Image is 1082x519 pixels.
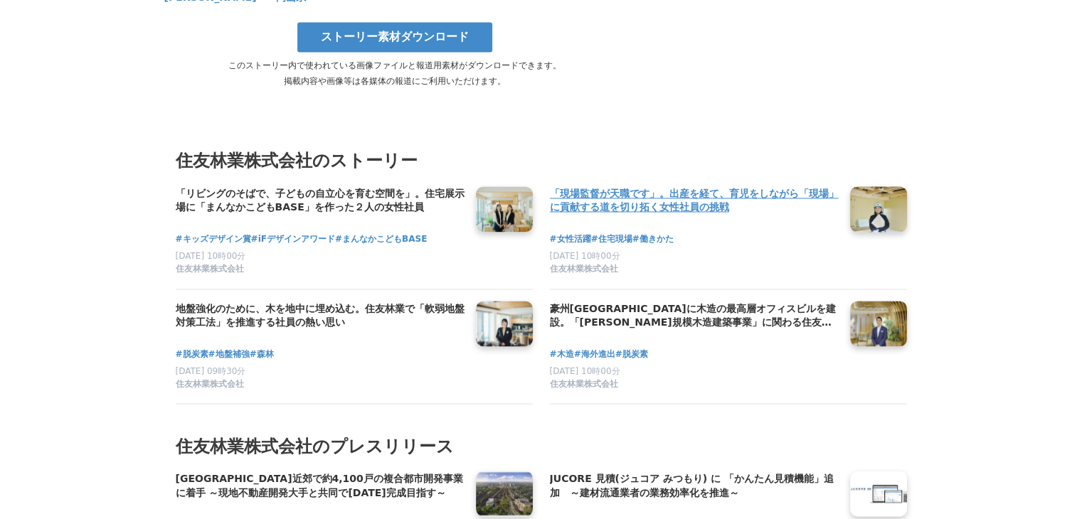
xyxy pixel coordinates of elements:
[176,186,465,216] a: 「リビングのそばで、子どもの自立心を育む空間を」。住宅展示場に「まんなかこどもBASE」を作った２人の女性社員
[176,378,244,390] span: 住友林業株式会社
[176,471,465,500] h4: [GEOGRAPHIC_DATA]近郊で約4,100戸の複合都市開発事業に着手 ～現地不動産開発大手と共同で[DATE]完成目指す～
[550,251,620,261] span: [DATE] 10時00分
[550,263,839,277] a: 住友林業株式会社
[176,251,246,261] span: [DATE] 10時00分
[176,378,465,392] a: 住友林業株式会社
[176,232,251,246] a: #キッズデザイン賞
[615,347,648,360] a: #脱炭素
[591,232,632,246] a: #住宅現場
[550,471,839,500] h4: JUCORE 見積(ジュコア みつもり) に 「かんたん見積機能」追加 ～建材流通業者の業務効率化を推進～
[550,186,839,216] a: 「現場監督が天職です」。出産を経て、育児をしながら「現場」に貢献する道を切り拓く女性社員の挑戦
[550,471,839,501] a: JUCORE 見積(ジュコア みつもり) に 「かんたん見積機能」追加 ～建材流通業者の業務効率化を推進～
[208,347,250,360] a: #地盤補強
[176,147,907,174] h3: 住友林業株式会社のストーリー
[550,347,574,360] a: #木造
[176,301,465,330] h4: 地盤強化のために、木を地中に埋め込む。住友林業で「軟弱地盤対策工法」を推進する社員の熱い思い
[550,263,618,275] span: 住友林業株式会社
[250,347,274,360] a: #森林
[164,58,625,89] p: このストーリー内で使われている画像ファイルと報道用素材がダウンロードできます。 掲載内容や画像等は各媒体の報道にご利用いただけます。
[176,263,244,275] span: 住友林業株式会社
[176,432,907,459] h2: 住友林業株式会社のプレスリリース
[550,365,620,375] span: [DATE] 10時00分
[632,232,674,246] a: #働きかた
[176,365,246,375] span: [DATE] 09時30分
[297,22,492,52] a: ストーリー素材ダウンロード
[176,301,465,331] a: 地盤強化のために、木を地中に埋め込む。住友林業で「軟弱地盤対策工法」を推進する社員の熱い思い
[176,263,465,277] a: 住友林業株式会社
[550,378,618,390] span: 住友林業株式会社
[550,301,839,331] a: 豪州[GEOGRAPHIC_DATA]に木造の最高層オフィスビルを建設。「[PERSON_NAME]規模木造建築事業」に関わる住友林業社員のキャリアと展望
[550,232,591,246] a: #女性活躍
[176,471,465,501] a: [GEOGRAPHIC_DATA]近郊で約4,100戸の複合都市開発事業に着手 ～現地不動産開発大手と共同で[DATE]完成目指す～
[574,347,615,360] a: #海外進出
[550,378,839,392] a: 住友林業株式会社
[550,301,839,330] h4: 豪州[GEOGRAPHIC_DATA]に木造の最高層オフィスビルを建設。「[PERSON_NAME]規模木造建築事業」に関わる住友林業社員のキャリアと展望
[335,232,427,246] a: #まんなかこどもBASE
[251,232,335,246] a: #iFデザインアワード
[176,347,208,360] a: #脱炭素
